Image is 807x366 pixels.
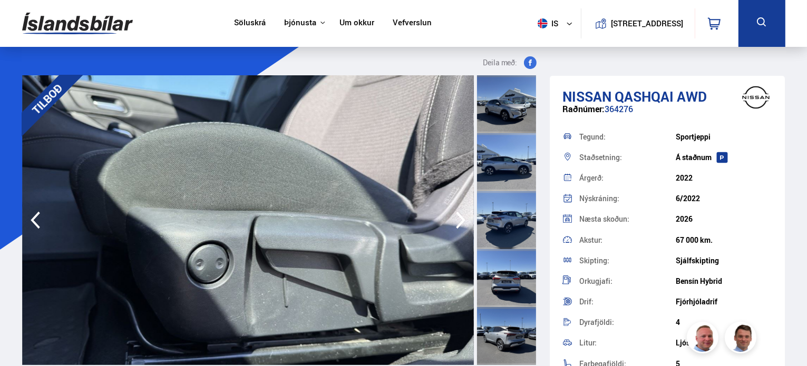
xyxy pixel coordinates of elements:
div: Akstur: [579,236,676,244]
a: Vefverslun [393,18,432,29]
span: Nissan [562,87,611,106]
span: Qashqai AWD [615,87,707,106]
span: Raðnúmer: [562,103,605,115]
div: 364276 [562,104,773,125]
div: 67 000 km. [676,236,772,244]
a: Söluskrá [234,18,266,29]
div: 6/2022 [676,194,772,203]
img: brand logo [735,81,777,114]
button: Deila með: [479,56,541,69]
div: Litur: [579,339,676,347]
div: Fjórhjóladrif [676,298,772,306]
a: [STREET_ADDRESS] [587,8,689,38]
div: Nýskráning: [579,195,676,202]
img: FbJEzSuNWCJXmdc-.webp [726,323,758,355]
div: Staðsetning: [579,154,676,161]
a: Um okkur [339,18,374,29]
div: Árgerð: [579,174,676,182]
button: Þjónusta [284,18,316,28]
button: [STREET_ADDRESS] [615,19,679,28]
div: Sportjeppi [676,133,772,141]
div: Orkugjafi: [579,278,676,285]
div: 4 [676,318,772,327]
div: Tegund: [579,133,676,141]
div: Sjálfskipting [676,256,772,265]
img: G0Ugv5HjCgRt.svg [22,6,133,41]
div: Næsta skoðun: [579,215,676,223]
div: Ljósgrár [676,339,772,347]
div: Bensín Hybrid [676,277,772,285]
div: Á staðnum [676,153,772,162]
div: Dyrafjöldi: [579,319,676,326]
div: Skipting: [579,257,676,264]
span: Deila með: [483,56,518,69]
button: is [533,8,581,39]
div: TILBOÐ [7,60,86,139]
button: Opna LiveChat spjallviðmót [8,4,40,36]
span: is [533,18,560,28]
div: 2022 [676,174,772,182]
div: Drif: [579,298,676,305]
div: 2026 [676,215,772,223]
img: 3292835.jpeg [22,75,474,365]
img: siFngHWaQ9KaOqBr.png [688,323,720,355]
img: svg+xml;base64,PHN2ZyB4bWxucz0iaHR0cDovL3d3dy53My5vcmcvMjAwMC9zdmciIHdpZHRoPSI1MTIiIGhlaWdodD0iNT... [538,18,548,28]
